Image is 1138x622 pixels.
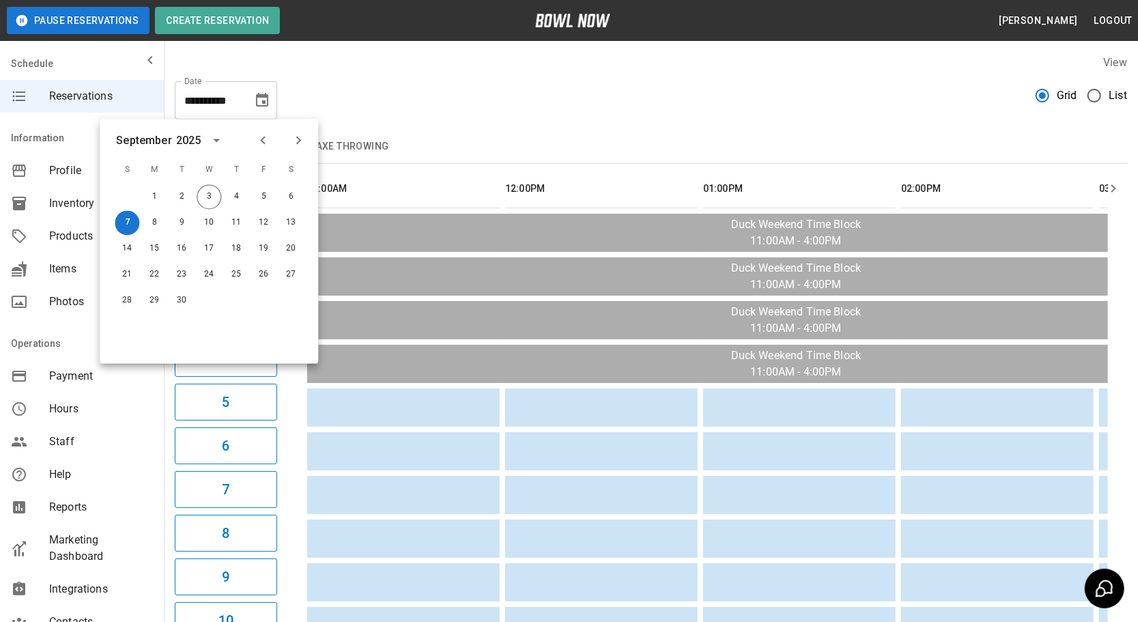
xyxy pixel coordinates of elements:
[251,129,274,152] button: Previous month
[251,211,276,236] button: Sep 12, 2025
[115,263,139,287] button: Sep 21, 2025
[197,185,221,210] button: Sep 3, 2025
[142,211,167,236] button: Sep 8, 2025
[49,581,153,597] span: Integrations
[142,263,167,287] button: Sep 22, 2025
[169,156,194,184] span: T
[224,237,248,261] button: Sep 18, 2025
[279,237,303,261] button: Sep 20, 2025
[142,185,167,210] button: Sep 1, 2025
[251,263,276,287] button: Sep 26, 2025
[175,515,277,552] button: 8
[175,384,277,421] button: 5
[205,129,228,152] button: calendar view is open, switch to year view
[1057,87,1077,104] span: Grid
[224,211,248,236] button: Sep 11, 2025
[251,156,276,184] span: F
[142,237,167,261] button: Sep 15, 2025
[169,185,194,210] button: Sep 2, 2025
[224,263,248,287] button: Sep 25, 2025
[287,129,310,152] button: Next month
[197,237,221,261] button: Sep 17, 2025
[142,156,167,184] span: M
[1103,56,1127,69] label: View
[1109,87,1127,104] span: List
[222,566,229,588] h6: 9
[197,211,221,236] button: Sep 10, 2025
[279,263,303,287] button: Sep 27, 2025
[169,289,194,313] button: Sep 30, 2025
[197,156,221,184] span: W
[505,169,698,208] th: 12:00PM
[279,185,303,210] button: Sep 6, 2025
[1089,8,1138,33] button: Logout
[175,559,277,595] button: 9
[175,130,1127,163] div: inventory tabs
[155,7,280,34] button: Create Reservation
[175,471,277,508] button: 7
[176,132,201,149] div: 2025
[49,401,153,417] span: Hours
[993,8,1083,33] button: [PERSON_NAME]
[279,156,303,184] span: S
[224,185,248,210] button: Sep 4, 2025
[7,7,150,34] button: Pause Reservations
[251,185,276,210] button: Sep 5, 2025
[49,434,153,450] span: Staff
[49,466,153,483] span: Help
[169,211,194,236] button: Sep 9, 2025
[49,294,153,310] span: Photos
[251,237,276,261] button: Sep 19, 2025
[279,211,303,236] button: Sep 13, 2025
[305,130,400,163] button: Axe Throwing
[49,368,153,384] span: Payment
[115,289,139,313] button: Sep 28, 2025
[901,169,1094,208] th: 02:00PM
[49,88,153,104] span: Reservations
[248,87,276,114] button: Choose date, selected date is Sep 7, 2025
[535,14,610,27] img: logo
[307,169,500,208] th: 11:00AM
[222,435,229,457] h6: 6
[49,499,153,515] span: Reports
[222,391,229,413] h6: 5
[222,479,229,500] h6: 7
[116,132,171,149] div: September
[169,237,194,261] button: Sep 16, 2025
[49,228,153,244] span: Products
[49,195,153,212] span: Inventory
[169,263,194,287] button: Sep 23, 2025
[703,169,896,208] th: 01:00PM
[49,261,153,277] span: Items
[49,162,153,179] span: Profile
[49,532,153,565] span: Marketing Dashboard
[222,522,229,544] h6: 8
[224,156,248,184] span: T
[142,289,167,313] button: Sep 29, 2025
[197,263,221,287] button: Sep 24, 2025
[175,427,277,464] button: 6
[115,211,139,236] button: Sep 7, 2025
[115,156,139,184] span: S
[115,237,139,261] button: Sep 14, 2025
